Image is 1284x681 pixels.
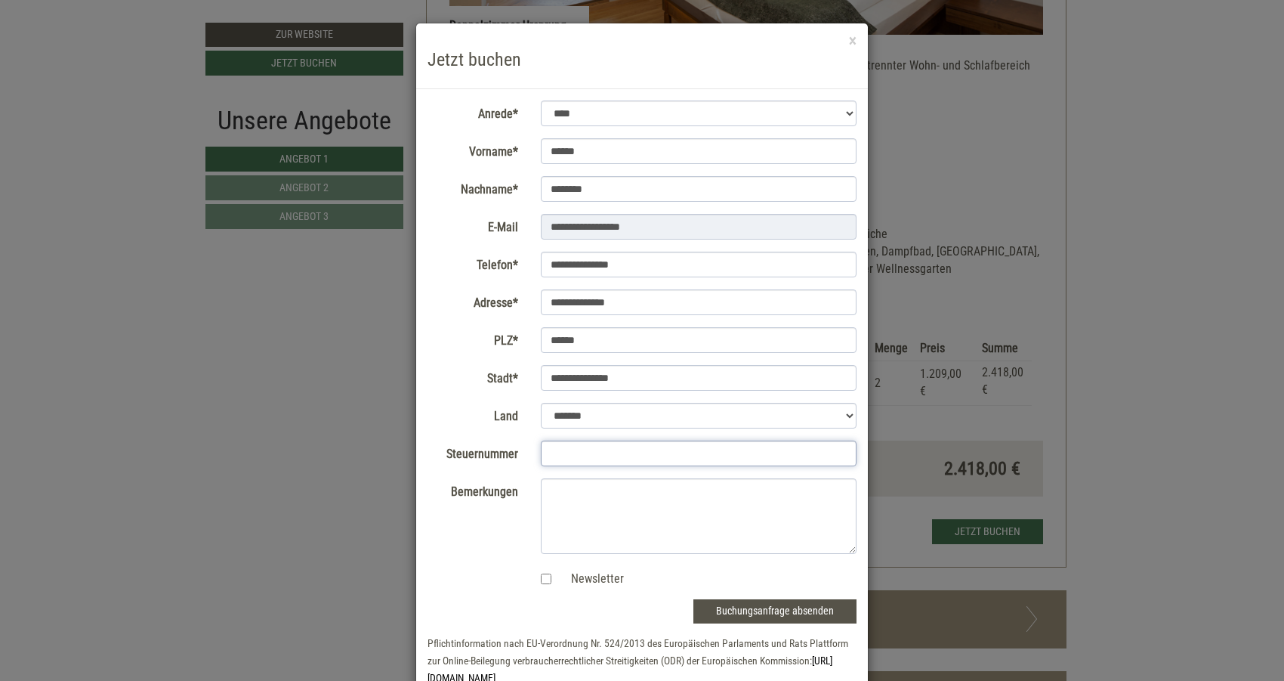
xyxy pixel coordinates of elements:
[416,138,529,161] label: Vorname*
[427,50,857,70] h3: Jetzt buchen
[849,33,857,49] button: ×
[416,365,529,388] label: Stadt*
[416,289,529,312] label: Adresse*
[416,441,529,463] label: Steuernummer
[416,214,529,237] label: E-Mail
[416,403,529,426] label: Land
[416,176,529,199] label: Nachname*
[416,478,529,501] label: Bemerkungen
[556,571,624,588] label: Newsletter
[416,252,529,274] label: Telefon*
[693,599,857,624] button: Buchungsanfrage absenden
[416,101,529,123] label: Anrede*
